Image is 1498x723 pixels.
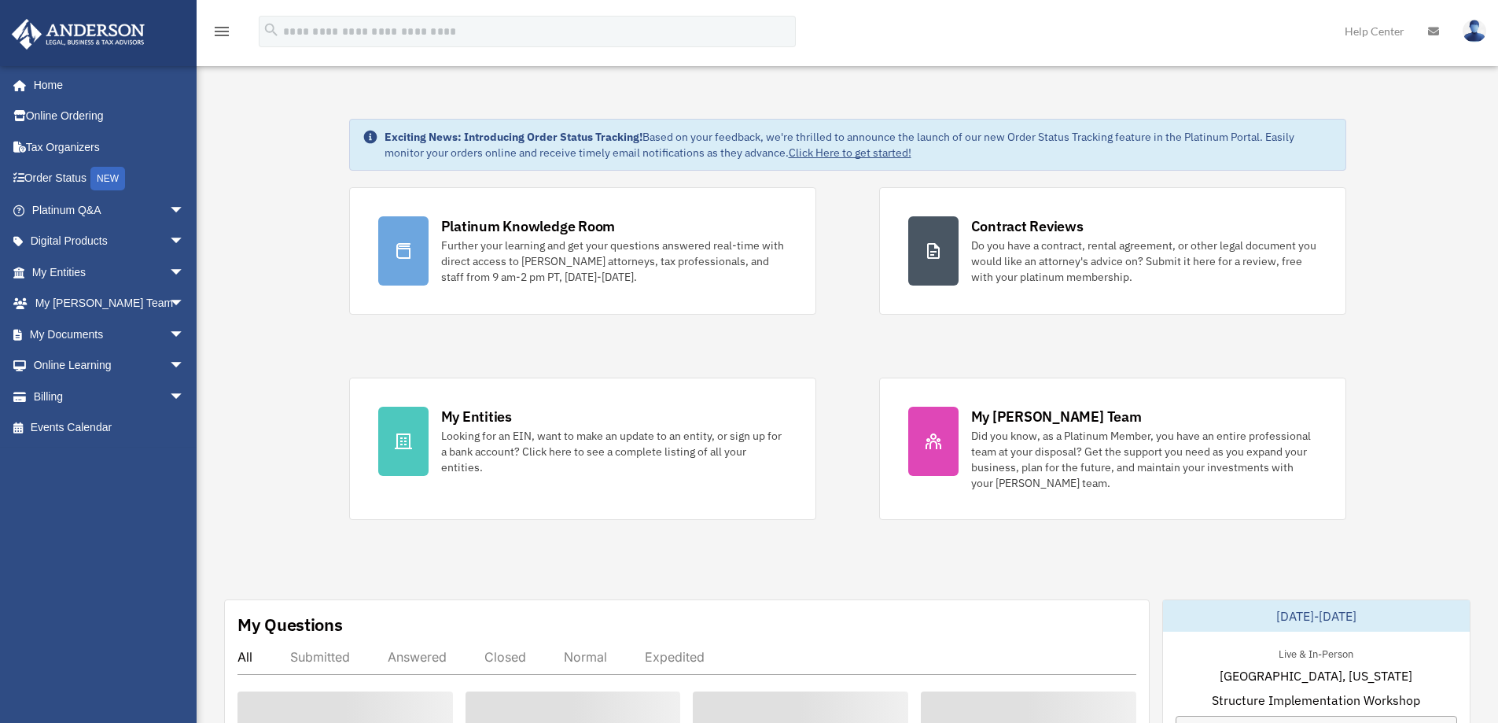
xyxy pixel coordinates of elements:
img: User Pic [1463,20,1486,42]
div: Normal [564,649,607,665]
span: arrow_drop_down [169,256,201,289]
a: menu [212,28,231,41]
img: Anderson Advisors Platinum Portal [7,19,149,50]
div: My Questions [237,613,343,636]
div: Platinum Knowledge Room [441,216,616,236]
div: Did you know, as a Platinum Member, you have an entire professional team at your disposal? Get th... [971,428,1317,491]
span: arrow_drop_down [169,288,201,320]
div: [DATE]-[DATE] [1163,600,1470,632]
div: Expedited [645,649,705,665]
div: NEW [90,167,125,190]
a: Tax Organizers [11,131,208,163]
div: My [PERSON_NAME] Team [971,407,1142,426]
i: search [263,21,280,39]
a: Digital Productsarrow_drop_down [11,226,208,257]
a: My Documentsarrow_drop_down [11,319,208,350]
strong: Exciting News: Introducing Order Status Tracking! [385,130,642,144]
div: Do you have a contract, rental agreement, or other legal document you would like an attorney's ad... [971,238,1317,285]
a: My [PERSON_NAME] Team Did you know, as a Platinum Member, you have an entire professional team at... [879,378,1346,520]
a: Home [11,69,201,101]
a: My Entities Looking for an EIN, want to make an update to an entity, or sign up for a bank accoun... [349,378,816,520]
span: arrow_drop_down [169,194,201,227]
a: My Entitiesarrow_drop_down [11,256,208,288]
div: Further your learning and get your questions answered real-time with direct access to [PERSON_NAM... [441,238,787,285]
i: menu [212,22,231,41]
span: arrow_drop_down [169,319,201,351]
span: Structure Implementation Workshop [1212,691,1420,710]
div: My Entities [441,407,512,426]
div: Contract Reviews [971,216,1084,236]
a: Platinum Knowledge Room Further your learning and get your questions answered real-time with dire... [349,187,816,315]
span: [GEOGRAPHIC_DATA], [US_STATE] [1220,666,1412,685]
a: Events Calendar [11,412,208,444]
a: Order StatusNEW [11,163,208,195]
div: Looking for an EIN, want to make an update to an entity, or sign up for a bank account? Click her... [441,428,787,475]
div: All [237,649,252,665]
a: Contract Reviews Do you have a contract, rental agreement, or other legal document you would like... [879,187,1346,315]
div: Submitted [290,649,350,665]
a: My [PERSON_NAME] Teamarrow_drop_down [11,288,208,319]
a: Online Learningarrow_drop_down [11,350,208,382]
div: Answered [388,649,447,665]
a: Click Here to get started! [789,146,911,160]
a: Online Ordering [11,101,208,132]
a: Billingarrow_drop_down [11,381,208,412]
span: arrow_drop_down [169,350,201,382]
div: Based on your feedback, we're thrilled to announce the launch of our new Order Status Tracking fe... [385,129,1333,160]
span: arrow_drop_down [169,226,201,258]
span: arrow_drop_down [169,381,201,413]
a: Platinum Q&Aarrow_drop_down [11,194,208,226]
div: Closed [484,649,526,665]
div: Live & In-Person [1266,644,1366,661]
